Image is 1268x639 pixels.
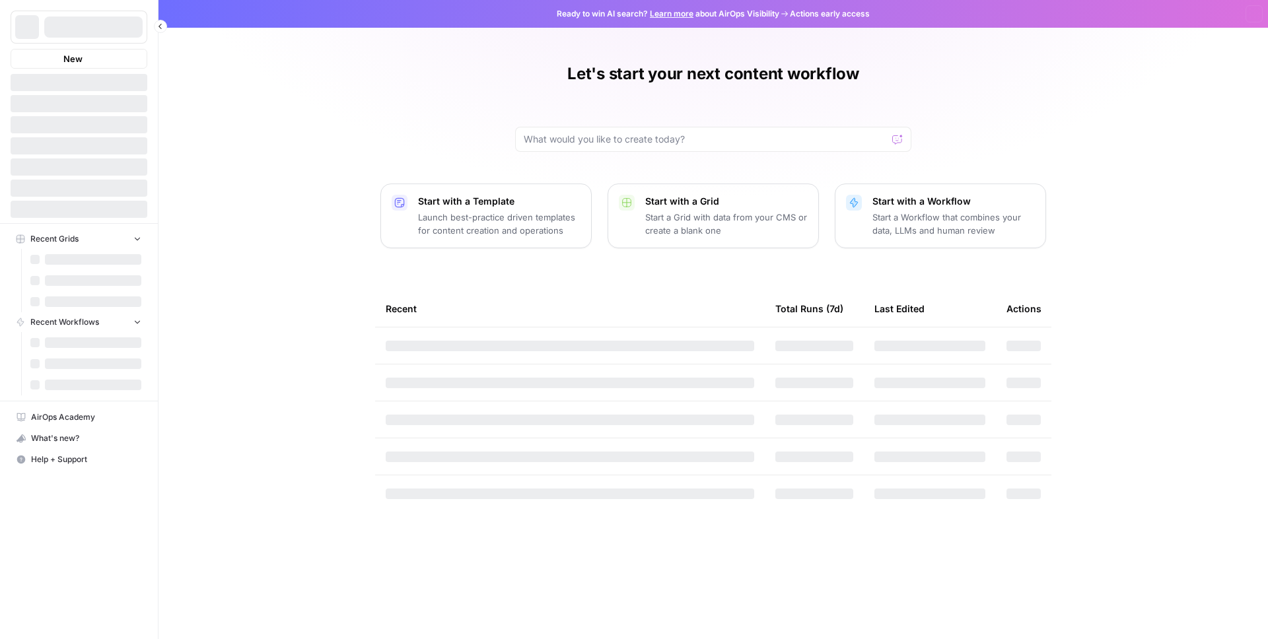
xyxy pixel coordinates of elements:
span: Recent Grids [30,233,79,245]
span: Ready to win AI search? about AirOps Visibility [557,8,779,20]
div: Recent [386,290,754,327]
h1: Let's start your next content workflow [567,63,859,84]
button: Recent Workflows [11,312,147,332]
button: Recent Grids [11,229,147,249]
span: Actions early access [790,8,870,20]
span: Recent Workflows [30,316,99,328]
button: Help + Support [11,449,147,470]
button: New [11,49,147,69]
span: AirOps Academy [31,411,141,423]
div: Total Runs (7d) [775,290,843,327]
button: Start with a GridStart a Grid with data from your CMS or create a blank one [608,184,819,248]
span: New [63,52,83,65]
button: What's new? [11,428,147,449]
a: AirOps Academy [11,407,147,428]
button: Start with a WorkflowStart a Workflow that combines your data, LLMs and human review [835,184,1046,248]
div: Actions [1006,290,1041,327]
a: Learn more [650,9,693,18]
p: Start a Grid with data from your CMS or create a blank one [645,211,808,237]
p: Start with a Workflow [872,195,1035,208]
input: What would you like to create today? [524,133,887,146]
p: Start a Workflow that combines your data, LLMs and human review [872,211,1035,237]
div: Last Edited [874,290,925,327]
p: Launch best-practice driven templates for content creation and operations [418,211,581,237]
button: Start with a TemplateLaunch best-practice driven templates for content creation and operations [380,184,592,248]
div: What's new? [11,428,147,448]
span: Help + Support [31,454,141,465]
p: Start with a Grid [645,195,808,208]
p: Start with a Template [418,195,581,208]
